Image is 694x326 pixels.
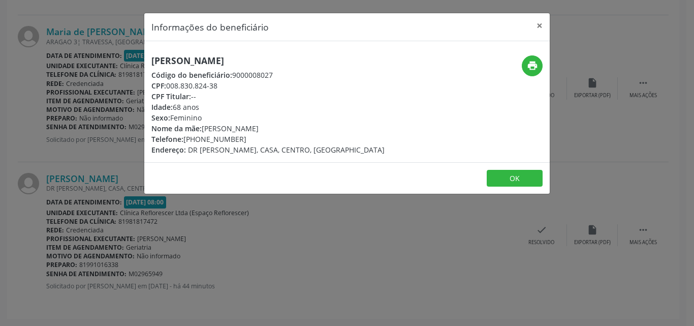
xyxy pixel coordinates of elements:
[188,145,385,155] span: DR [PERSON_NAME], CASA, CENTRO, [GEOGRAPHIC_DATA]
[151,134,385,144] div: [PHONE_NUMBER]
[151,112,385,123] div: Feminino
[151,113,170,123] span: Sexo:
[151,55,385,66] h5: [PERSON_NAME]
[151,81,166,91] span: CPF:
[487,170,543,187] button: OK
[151,134,183,144] span: Telefone:
[522,55,543,76] button: print
[151,80,385,91] div: 008.830.824-38
[151,123,385,134] div: [PERSON_NAME]
[151,20,269,34] h5: Informações do beneficiário
[151,70,385,80] div: 9000008027
[151,91,385,102] div: --
[151,70,232,80] span: Código do beneficiário:
[529,13,550,38] button: Close
[151,102,173,112] span: Idade:
[151,124,202,133] span: Nome da mãe:
[151,145,186,155] span: Endereço:
[527,60,538,71] i: print
[151,92,191,101] span: CPF Titular:
[151,102,385,112] div: 68 anos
